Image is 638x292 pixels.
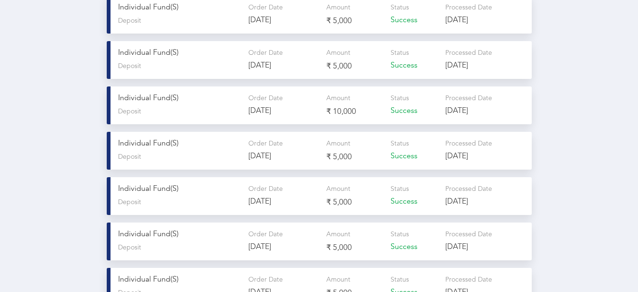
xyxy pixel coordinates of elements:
[118,62,141,70] span: Deposit
[326,61,383,71] p: ₹ 5,000
[445,152,493,161] p: [DATE]
[118,153,141,161] span: Deposit
[118,108,141,116] span: Deposit
[118,275,241,284] p: Individual Fund(s)
[326,4,350,11] span: Amount
[391,4,409,11] span: Status
[391,61,438,70] p: Success
[445,61,493,70] p: [DATE]
[445,107,493,116] p: [DATE]
[248,198,319,206] p: [DATE]
[248,107,319,116] p: [DATE]
[326,231,350,238] span: Amount
[248,152,319,161] p: [DATE]
[445,231,492,238] span: Processed Date
[445,243,493,252] p: [DATE]
[391,50,409,56] span: Status
[248,243,319,252] p: [DATE]
[326,50,350,56] span: Amount
[118,139,241,148] p: Individual Fund(s)
[326,152,383,162] p: ₹ 5,000
[118,244,141,252] span: Deposit
[326,186,350,192] span: Amount
[326,276,350,283] span: Amount
[248,276,283,283] span: Order Date
[326,95,350,102] span: Amount
[391,107,438,116] p: Success
[326,243,383,253] p: ₹ 5,000
[445,50,492,56] span: Processed Date
[445,95,492,102] span: Processed Date
[391,186,409,192] span: Status
[391,231,409,238] span: Status
[118,198,141,206] span: Deposit
[391,140,409,147] span: Status
[391,243,438,252] p: Success
[118,3,241,12] p: Individual Fund(s)
[248,4,283,11] span: Order Date
[391,198,438,206] p: Success
[445,140,492,147] span: Processed Date
[118,49,241,58] p: Individual Fund(s)
[248,16,319,25] p: [DATE]
[391,152,438,161] p: Success
[326,107,383,117] p: ₹ 10,000
[445,276,492,283] span: Processed Date
[118,230,241,239] p: Individual Fund(s)
[248,50,283,56] span: Order Date
[326,16,383,26] p: ₹ 5,000
[326,198,383,207] p: ₹ 5,000
[445,186,492,192] span: Processed Date
[248,231,283,238] span: Order Date
[445,16,493,25] p: [DATE]
[118,17,141,25] span: Deposit
[248,95,283,102] span: Order Date
[248,186,283,192] span: Order Date
[391,276,409,283] span: Status
[445,4,492,11] span: Processed Date
[391,16,438,25] p: Success
[118,94,241,103] p: Individual Fund(s)
[326,140,350,147] span: Amount
[248,140,283,147] span: Order Date
[391,95,409,102] span: Status
[445,198,493,206] p: [DATE]
[248,61,319,70] p: [DATE]
[118,185,241,194] p: Individual Fund(s)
